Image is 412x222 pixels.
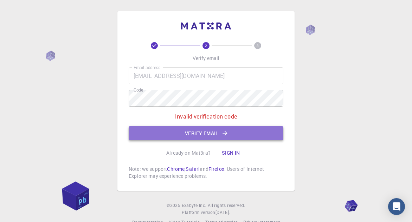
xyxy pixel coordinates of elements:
a: Exabyte Inc. [182,202,206,209]
span: © 2025 [167,202,181,209]
text: 3 [257,43,259,48]
button: Sign in [216,146,246,160]
a: Chrome [167,166,185,172]
a: Safari [186,166,200,172]
span: [DATE] . [215,209,230,215]
p: Invalid verification code [175,112,237,121]
p: Already on Mat3ra? [166,149,211,156]
p: Verify email [193,55,220,62]
span: Exabyte Inc. [182,202,206,208]
p: Note: we support , and . Users of Internet Explorer may experience problems. [129,166,283,180]
a: [DATE]. [215,209,230,216]
a: Firefox [208,166,224,172]
span: Platform version [182,209,215,216]
text: 2 [205,43,207,48]
div: Open Intercom Messenger [388,198,405,215]
span: All rights reserved. [208,202,245,209]
label: Email address [134,65,160,70]
label: Code [134,87,143,93]
button: Verify email [129,126,283,140]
